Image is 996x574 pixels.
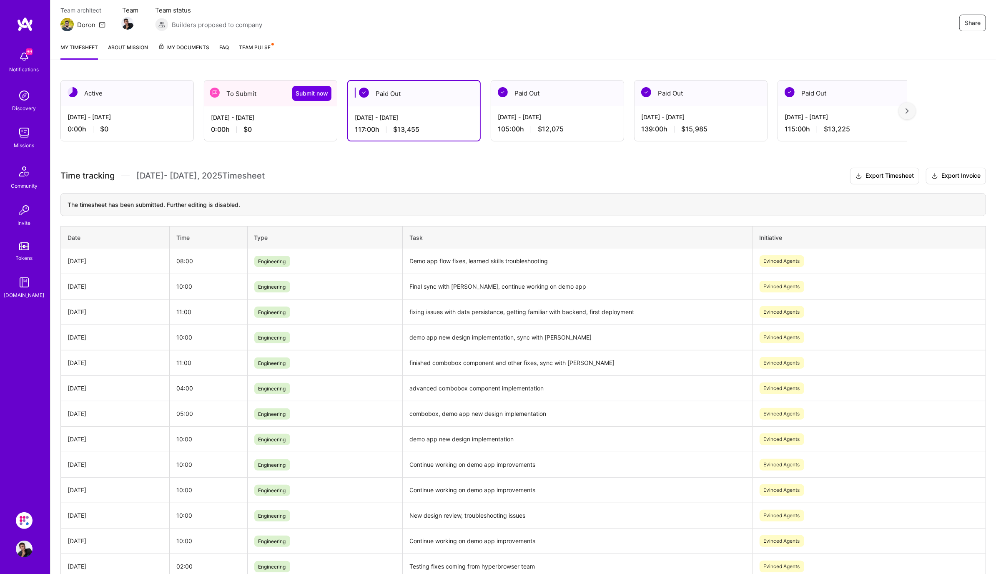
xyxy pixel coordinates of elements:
[403,452,753,477] td: Continue working on demo app improvements
[355,125,473,134] div: 117:00 h
[850,168,919,184] button: Export Timesheet
[296,89,328,98] span: Submit now
[68,358,163,367] div: [DATE]
[254,332,290,343] span: Engineering
[155,6,262,15] span: Team status
[14,161,34,181] img: Community
[16,274,33,291] img: guide book
[785,113,904,121] div: [DATE] - [DATE]
[60,43,98,60] a: My timesheet
[60,6,105,15] span: Team architect
[498,125,617,133] div: 105:00 h
[68,409,163,418] div: [DATE]
[170,325,247,350] td: 10:00
[68,307,163,316] div: [DATE]
[13,104,36,113] div: Discovery
[60,193,986,216] div: The timesheet has been submitted. Further editing is disabled.
[243,125,252,134] span: $0
[403,401,753,426] td: combobox, demo app new design implementation
[68,125,187,133] div: 0:00 h
[254,281,290,292] span: Engineering
[68,333,163,342] div: [DATE]
[68,536,163,545] div: [DATE]
[68,282,163,291] div: [DATE]
[403,274,753,299] td: Final sync with [PERSON_NAME], continue working on demo app
[60,171,115,181] span: Time tracking
[491,81,624,106] div: Paid Out
[760,535,804,547] span: Evinced Agents
[824,125,850,133] span: $13,225
[16,202,33,219] img: Invite
[172,20,262,29] span: Builders proposed to company
[641,113,760,121] div: [DATE] - [DATE]
[403,249,753,274] td: Demo app flow fixes, learned skills troubleshooting
[16,541,33,557] img: User Avatar
[348,81,480,106] div: Paid Out
[170,299,247,325] td: 11:00
[538,125,564,133] span: $12,075
[856,172,862,181] i: icon Download
[61,81,193,106] div: Active
[403,477,753,503] td: Continue working on demo app improvements
[61,226,170,249] th: Date
[254,561,290,572] span: Engineering
[403,375,753,401] td: advanced combobox component implementation
[219,43,229,60] a: FAQ
[14,141,35,150] div: Missions
[136,171,265,181] span: [DATE] - [DATE] , 2025 Timesheet
[121,17,134,30] img: Team Member Avatar
[211,113,330,122] div: [DATE] - [DATE]
[403,350,753,375] td: finished combobox component and other fixes, sync with [PERSON_NAME]
[170,226,247,249] th: Time
[498,87,508,97] img: Paid Out
[760,357,804,369] span: Evinced Agents
[254,485,290,496] span: Engineering
[254,408,290,420] span: Engineering
[403,426,753,452] td: demo app new design implementation
[359,88,369,98] img: Paid Out
[247,226,403,249] th: Type
[959,15,986,31] button: Share
[100,125,108,133] span: $0
[68,511,163,520] div: [DATE]
[965,19,981,27] span: Share
[170,477,247,503] td: 10:00
[254,307,290,318] span: Engineering
[403,325,753,350] td: demo app new design implementation, sync with [PERSON_NAME]
[170,249,247,274] td: 08:00
[760,484,804,496] span: Evinced Agents
[760,408,804,420] span: Evinced Agents
[170,528,247,554] td: 10:00
[641,125,760,133] div: 139:00 h
[122,6,138,15] span: Team
[403,299,753,325] td: fixing issues with data persistance, getting familiar with backend, first deployment
[68,87,78,97] img: Active
[16,48,33,65] img: bell
[14,541,35,557] a: User Avatar
[158,43,209,60] a: My Documents
[785,87,795,97] img: Paid Out
[403,528,753,554] td: Continue working on demo app improvements
[16,87,33,104] img: discovery
[403,226,753,249] th: Task
[931,172,938,181] i: icon Download
[753,226,986,249] th: Initiative
[635,81,767,106] div: Paid Out
[122,16,133,30] a: Team Member Avatar
[355,113,473,122] div: [DATE] - [DATE]
[4,291,45,300] div: [DOMAIN_NAME]
[254,383,290,394] span: Engineering
[108,43,148,60] a: About Mission
[68,257,163,265] div: [DATE]
[403,503,753,528] td: New design review, troubleshooting issues
[170,375,247,401] td: 04:00
[60,18,74,31] img: Team Architect
[11,181,38,190] div: Community
[68,435,163,443] div: [DATE]
[16,254,33,262] div: Tokens
[760,332,804,343] span: Evinced Agents
[19,242,29,250] img: tokens
[68,460,163,469] div: [DATE]
[760,306,804,318] span: Evinced Agents
[785,125,904,133] div: 115:00 h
